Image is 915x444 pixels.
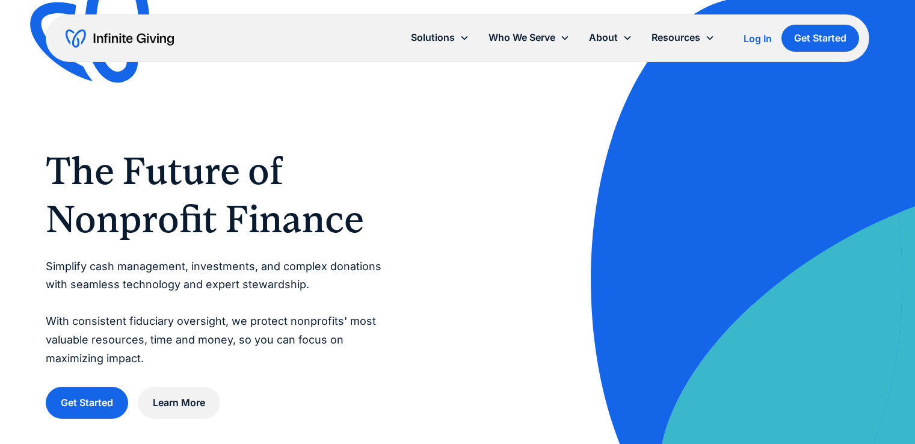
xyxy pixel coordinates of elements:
div: About [589,29,618,46]
a: home [66,29,174,48]
div: Solutions [411,29,455,46]
p: Simplify cash management, investments, and complex donations with seamless technology and expert ... [46,257,390,368]
div: Solutions [401,25,479,51]
a: Get Started [46,387,128,419]
h1: The Future of Nonprofit Finance [46,147,390,243]
a: Learn More [138,387,220,419]
a: Log In [744,31,772,46]
div: Resources [652,29,700,46]
div: Who We Serve [488,29,555,46]
a: Get Started [781,25,859,52]
div: Who We Serve [479,25,579,51]
div: About [579,25,642,51]
div: Resources [642,25,724,51]
div: Log In [744,34,772,43]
